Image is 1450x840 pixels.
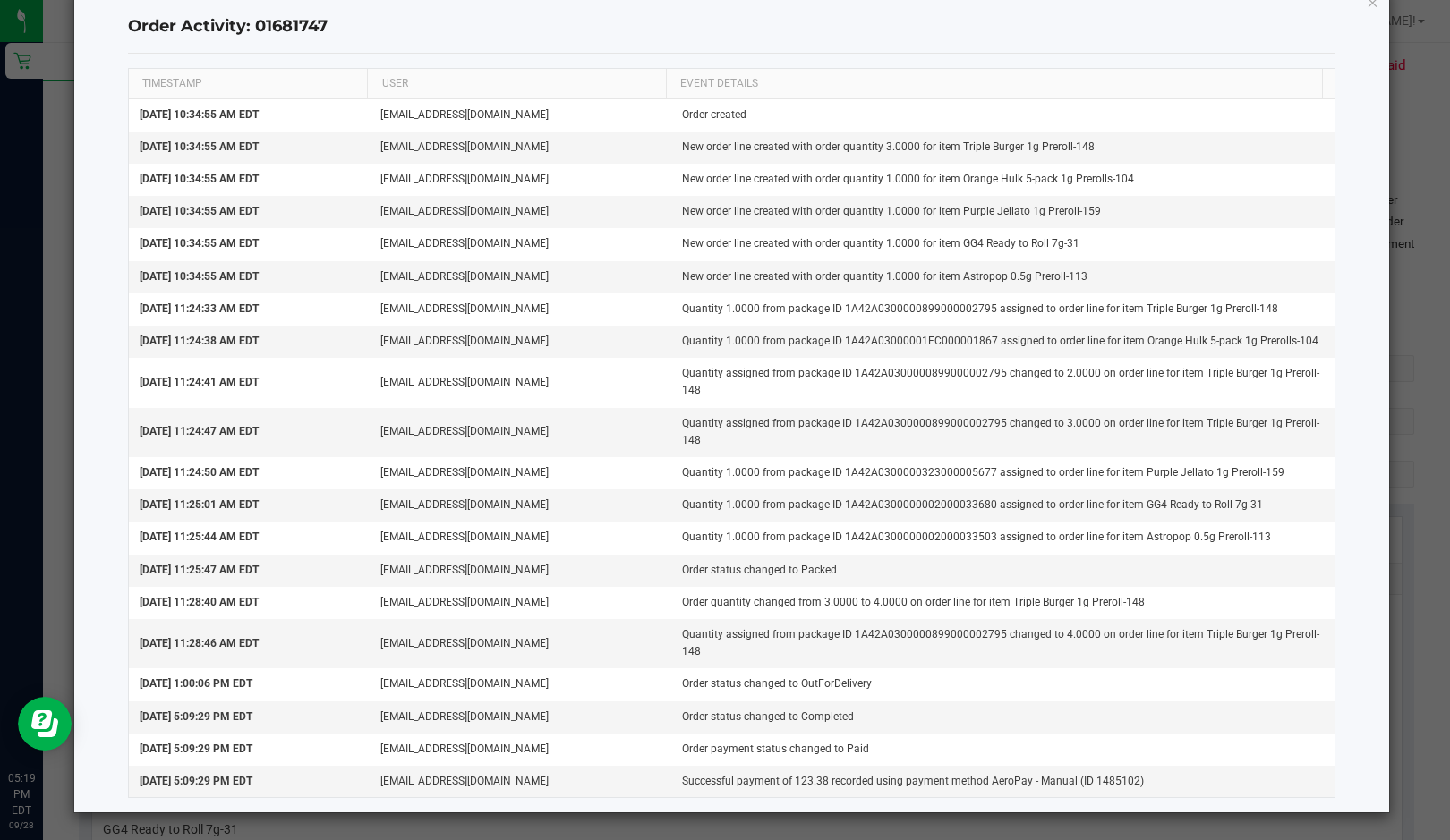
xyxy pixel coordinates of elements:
td: Quantity 1.0000 from package ID 1A42A0300000002000033680 assigned to order line for item GG4 Read... [671,489,1335,522]
iframe: Resource center [18,697,72,751]
td: Order status changed to Completed [671,701,1335,734]
span: [DATE] 11:24:38 AM EDT [140,335,259,347]
span: [DATE] 11:24:33 AM EDT [140,302,259,315]
td: Quantity 1.0000 from package ID 1A42A03000001FC000001867 assigned to order line for item Orange H... [671,326,1335,358]
td: New order line created with order quantity 1.0000 for item Orange Hulk 5-pack 1g Prerolls-104 [671,164,1335,196]
span: [DATE] 11:25:01 AM EDT [140,498,259,511]
td: Order status changed to OutForDelivery [671,668,1335,700]
td: [EMAIL_ADDRESS][DOMAIN_NAME] [370,489,671,522]
span: [DATE] 5:09:29 PM EDT [140,710,252,723]
span: [DATE] 10:34:55 AM EDT [140,270,259,283]
td: [EMAIL_ADDRESS][DOMAIN_NAME] [370,261,671,293]
span: [DATE] 11:24:47 AM EDT [140,425,259,437]
span: [DATE] 11:24:41 AM EDT [140,376,259,388]
th: TIMESTAMP [129,69,368,99]
td: [EMAIL_ADDRESS][DOMAIN_NAME] [370,587,671,619]
td: New order line created with order quantity 3.0000 for item Triple Burger 1g Preroll-148 [671,132,1335,164]
td: Quantity assigned from package ID 1A42A0300000899000002795 changed to 2.0000 on order line for it... [671,358,1335,407]
span: [DATE] 5:09:29 PM EDT [140,775,252,787]
td: Quantity 1.0000 from package ID 1A42A0300000899000002795 assigned to order line for item Triple B... [671,293,1335,326]
th: USER [367,69,665,99]
h4: Order Activity: 01681747 [128,15,1336,38]
td: Order status changed to Packed [671,555,1335,587]
td: New order line created with order quantity 1.0000 for item Astropop 0.5g Preroll-113 [671,261,1335,293]
td: [EMAIL_ADDRESS][DOMAIN_NAME] [370,701,671,734]
td: [EMAIL_ADDRESS][DOMAIN_NAME] [370,228,671,260]
span: [DATE] 10:34:55 AM EDT [140,108,259,121]
td: [EMAIL_ADDRESS][DOMAIN_NAME] [370,196,671,228]
span: [DATE] 5:09:29 PM EDT [140,742,252,755]
span: [DATE] 11:25:44 AM EDT [140,530,259,543]
td: [EMAIL_ADDRESS][DOMAIN_NAME] [370,358,671,407]
td: [EMAIL_ADDRESS][DOMAIN_NAME] [370,164,671,196]
td: [EMAIL_ADDRESS][DOMAIN_NAME] [370,522,671,554]
span: [DATE] 11:28:46 AM EDT [140,637,259,649]
td: Quantity 1.0000 from package ID 1A42A0300000323000005677 assigned to order line for item Purple J... [671,457,1335,489]
td: Order created [671,99,1335,132]
td: Quantity assigned from package ID 1A42A0300000899000002795 changed to 4.0000 on order line for it... [671,619,1335,668]
td: Order quantity changed from 3.0000 to 4.0000 on order line for item Triple Burger 1g Preroll-148 [671,587,1335,619]
td: New order line created with order quantity 1.0000 for item Purple Jellato 1g Preroll-159 [671,196,1335,228]
td: Successful payment of 123.38 recorded using payment method AeroPay - Manual (ID 1485102) [671,766,1335,797]
span: [DATE] 11:25:47 AM EDT [140,564,259,576]
td: [EMAIL_ADDRESS][DOMAIN_NAME] [370,734,671,766]
td: [EMAIL_ADDRESS][DOMAIN_NAME] [370,766,671,797]
td: [EMAIL_ADDRESS][DOMAIN_NAME] [370,99,671,132]
span: [DATE] 10:34:55 AM EDT [140,173,259,185]
td: [EMAIL_ADDRESS][DOMAIN_NAME] [370,132,671,164]
th: EVENT DETAILS [666,69,1322,99]
td: [EMAIL_ADDRESS][DOMAIN_NAME] [370,619,671,668]
td: [EMAIL_ADDRESS][DOMAIN_NAME] [370,293,671,326]
td: New order line created with order quantity 1.0000 for item GG4 Ready to Roll 7g-31 [671,228,1335,260]
span: [DATE] 1:00:06 PM EDT [140,677,252,690]
span: [DATE] 11:28:40 AM EDT [140,596,259,608]
span: [DATE] 11:24:50 AM EDT [140,466,259,479]
td: Order payment status changed to Paid [671,734,1335,766]
td: [EMAIL_ADDRESS][DOMAIN_NAME] [370,457,671,489]
span: [DATE] 10:34:55 AM EDT [140,237,259,250]
span: [DATE] 10:34:55 AM EDT [140,140,259,153]
td: [EMAIL_ADDRESS][DOMAIN_NAME] [370,555,671,587]
span: [DATE] 10:34:55 AM EDT [140,205,259,217]
td: Quantity assigned from package ID 1A42A0300000899000002795 changed to 3.0000 on order line for it... [671,408,1335,457]
td: [EMAIL_ADDRESS][DOMAIN_NAME] [370,326,671,358]
td: Quantity 1.0000 from package ID 1A42A0300000002000033503 assigned to order line for item Astropop... [671,522,1335,554]
td: [EMAIL_ADDRESS][DOMAIN_NAME] [370,668,671,700]
td: [EMAIL_ADDRESS][DOMAIN_NAME] [370,408,671,457]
